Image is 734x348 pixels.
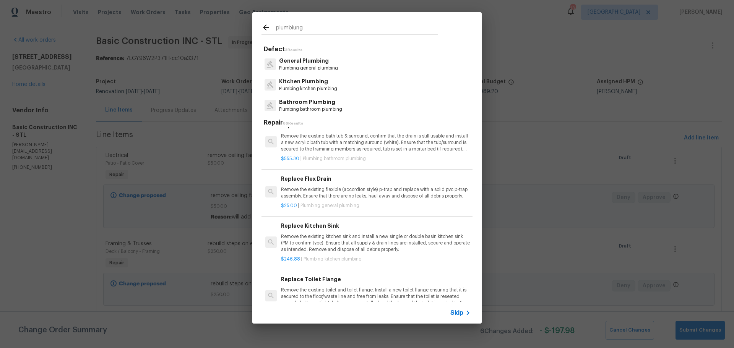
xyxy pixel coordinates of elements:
[450,309,463,317] span: Skip
[300,203,359,208] span: Plumbing general plumbing
[279,57,338,65] p: General Plumbing
[281,287,471,306] p: Remove the existing toilet and toilet flange. Install a new toilet flange ensuring that it is sec...
[285,48,302,52] span: 3 Results
[281,155,471,162] p: |
[279,98,342,106] p: Bathroom Plumbing
[281,175,471,183] h6: Replace Flex Drain
[281,233,471,253] p: Remove the existing kitchen sink and install a new single or double basin kitchen sink (PM to con...
[281,203,297,208] span: $25.00
[281,202,471,209] p: |
[281,186,471,199] p: Remove the existing flexible (accordion style) p-trap and replace with a solid pvc p-trap assembl...
[304,257,362,261] span: Plumbing kitchen plumbing
[281,222,471,230] h6: Replace Kitchen Sink
[279,78,337,86] p: Kitchen Plumbing
[281,275,471,283] h6: Replace Toilet Flange
[279,106,342,113] p: Plumbing bathroom plumbing
[303,156,366,161] span: Plumbing bathroom plumbing
[279,65,338,71] p: Plumbing general plumbing
[276,23,438,34] input: Search issues or repairs
[279,86,337,92] p: Plumbing kitchen plumbing
[281,256,471,262] p: |
[283,121,303,125] span: 66 Results
[264,119,473,127] h5: Repair
[281,133,471,152] p: Remove the existing bath tub & surround, confirm that the drain is still usable and install a new...
[281,156,299,161] span: $555.30
[281,257,300,261] span: $246.88
[264,45,473,53] h5: Defect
